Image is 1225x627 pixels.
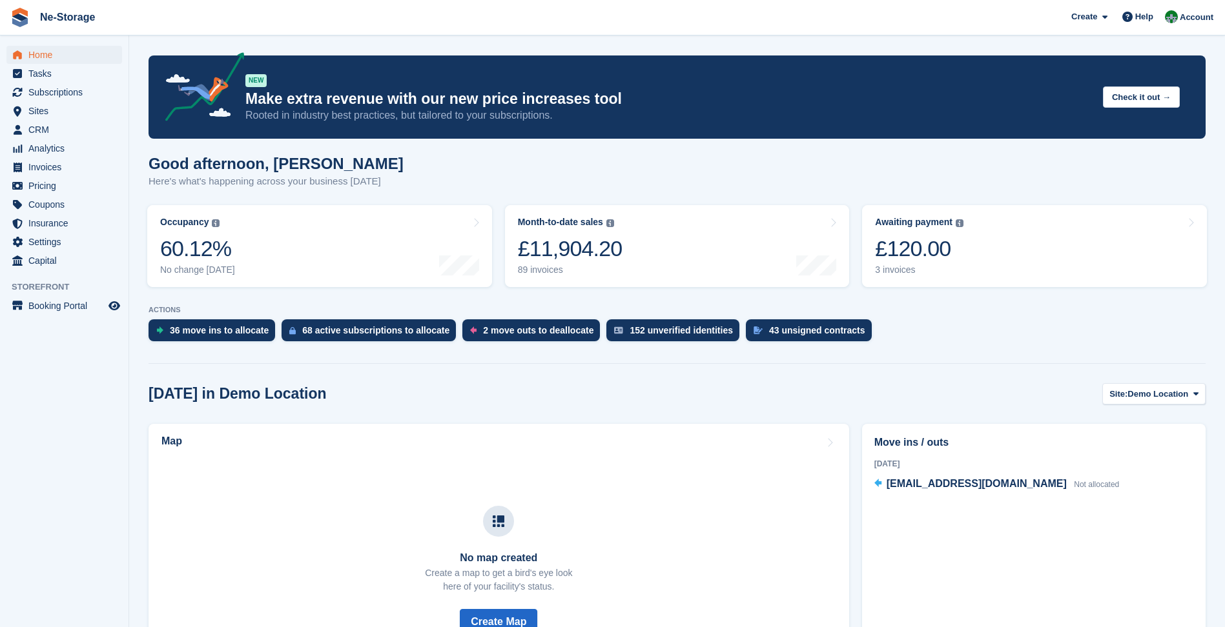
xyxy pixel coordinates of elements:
[28,102,106,120] span: Sites
[746,319,878,348] a: 43 unsigned contracts
[769,325,865,335] div: 43 unsigned contracts
[505,205,850,287] a: Month-to-date sales £11,904.20 89 invoices
[245,90,1093,108] p: Make extra revenue with our new price increases tool
[245,108,1093,123] p: Rooted in industry best practices, but tailored to your subscriptions.
[12,281,129,294] span: Storefront
[1127,388,1188,401] span: Demo Location
[630,325,733,335] div: 152 unverified identities
[1135,10,1153,23] span: Help
[862,205,1207,287] a: Awaiting payment £120.00 3 invoices
[462,319,606,348] a: 2 move outs to deallocate
[28,177,106,195] span: Pricing
[754,326,763,334] img: contract_signature_icon-13c848040528278c33f63329250d36e43548de30e8caae1d1a13099fd9432cc5.svg
[1180,11,1213,24] span: Account
[149,155,404,172] h1: Good afternoon, [PERSON_NAME]
[483,325,593,335] div: 2 move outs to deallocate
[28,139,106,157] span: Analytics
[107,298,122,313] a: Preview store
[1074,480,1119,489] span: Not allocated
[149,319,282,348] a: 36 move ins to allocate
[1165,10,1178,23] img: Charlotte Nesbitt
[6,139,122,157] a: menu
[149,174,404,189] p: Here's what's happening across your business [DATE]
[6,83,122,101] a: menu
[874,476,1120,493] a: [EMAIL_ADDRESS][DOMAIN_NAME] Not allocated
[28,233,106,251] span: Settings
[1102,383,1206,404] button: Site: Demo Location
[6,214,122,232] a: menu
[518,217,603,228] div: Month-to-date sales
[6,65,122,83] a: menu
[425,552,572,564] h3: No map created
[874,458,1193,470] div: [DATE]
[875,217,952,228] div: Awaiting payment
[1109,388,1127,401] span: Site:
[302,325,449,335] div: 68 active subscriptions to allocate
[614,326,623,334] img: verify_identity-adf6edd0f0f0b5bbfe63781bf79b02c33cf7c696d77639b501bdc392416b5a36.svg
[160,264,235,275] div: No change [DATE]
[6,121,122,139] a: menu
[170,325,269,335] div: 36 move ins to allocate
[28,297,106,315] span: Booking Portal
[147,205,492,287] a: Occupancy 60.12% No change [DATE]
[518,235,623,262] div: £11,904.20
[10,8,30,27] img: stora-icon-8386f47178a22dfd0bd8f6a31ec36ba5ce8667c1dd55bd0f319d3a0aa187defe.svg
[28,83,106,101] span: Subscriptions
[470,326,477,334] img: move_outs_to_deallocate_icon-f764333ba52eb49d3ac5e1228854f67142a1ed5810a6f6cc68b1a99e826820c5.svg
[28,252,106,270] span: Capital
[1071,10,1097,23] span: Create
[28,195,106,214] span: Coupons
[606,219,614,227] img: icon-info-grey-7440780725fd019a000dd9b08b2336e03edf1995a4989e88bcd33f0948082b44.svg
[245,74,267,87] div: NEW
[606,319,746,348] a: 152 unverified identities
[160,235,235,262] div: 60.12%
[6,252,122,270] a: menu
[28,65,106,83] span: Tasks
[289,326,296,335] img: active_subscription_to_allocate_icon-d502201f5373d7db506a760aba3b589e785aa758c864c3986d89f69b8ff3...
[154,52,245,126] img: price-adjustments-announcement-icon-8257ccfd72463d97f412b2fc003d46551f7dbcb40ab6d574587a9cd5c0d94...
[156,326,163,334] img: move_ins_to_allocate_icon-fdf77a2bb77ea45bf5b3d319d69a93e2d87916cf1d5bf7949dd705db3b84f3ca.svg
[161,435,182,447] h2: Map
[212,219,220,227] img: icon-info-grey-7440780725fd019a000dd9b08b2336e03edf1995a4989e88bcd33f0948082b44.svg
[282,319,462,348] a: 68 active subscriptions to allocate
[1103,86,1180,108] button: Check it out →
[875,264,963,275] div: 3 invoices
[28,158,106,176] span: Invoices
[6,297,122,315] a: menu
[518,264,623,275] div: 89 invoices
[28,214,106,232] span: Insurance
[956,219,963,227] img: icon-info-grey-7440780725fd019a000dd9b08b2336e03edf1995a4989e88bcd33f0948082b44.svg
[6,177,122,195] a: menu
[425,566,572,593] p: Create a map to get a bird's eye look here of your facility's status.
[6,102,122,120] a: menu
[6,195,122,214] a: menu
[493,515,504,527] img: map-icn-33ee37083ee616e46c38cad1a60f524a97daa1e2b2c8c0bc3eb3415660979fc1.svg
[874,435,1193,450] h2: Move ins / outs
[6,158,122,176] a: menu
[6,233,122,251] a: menu
[875,235,963,262] div: £120.00
[28,121,106,139] span: CRM
[160,217,209,228] div: Occupancy
[35,6,100,28] a: Ne-Storage
[28,46,106,64] span: Home
[6,46,122,64] a: menu
[149,385,327,403] h2: [DATE] in Demo Location
[887,478,1067,489] span: [EMAIL_ADDRESS][DOMAIN_NAME]
[149,306,1206,314] p: ACTIONS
